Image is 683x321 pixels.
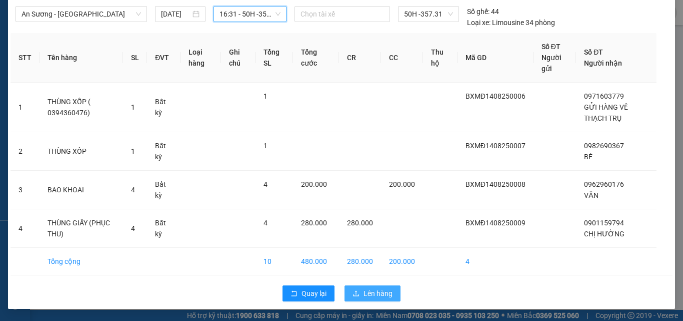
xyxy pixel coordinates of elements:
[423,33,457,83] th: Thu hộ
[465,142,525,150] span: BXMĐ1408250007
[344,285,400,301] button: uploadLên hàng
[147,83,180,132] td: Bất kỳ
[381,33,423,83] th: CC
[39,171,123,209] td: BAO KHOAI
[10,171,39,209] td: 3
[465,219,525,227] span: BXMĐ1408250009
[301,288,326,299] span: Quay lại
[131,147,135,155] span: 1
[147,209,180,248] td: Bất kỳ
[293,248,339,275] td: 480.000
[161,9,190,20] input: 14/08/2025
[457,33,533,83] th: Mã GD
[290,290,297,298] span: rollback
[255,33,293,83] th: Tổng SL
[465,180,525,188] span: BXMĐ1408250008
[10,33,39,83] th: STT
[123,33,147,83] th: SL
[584,142,624,150] span: 0982690367
[584,191,598,199] span: VĂN
[381,248,423,275] td: 200.000
[404,7,453,22] span: 50H -357.31
[467,17,555,28] div: Limousine 34 phòng
[363,288,392,299] span: Lên hàng
[293,33,339,83] th: Tổng cước
[465,92,525,100] span: BXMĐ1408250006
[131,186,135,194] span: 4
[263,142,267,150] span: 1
[541,43,560,51] span: Số ĐT
[467,6,499,17] div: 44
[457,248,533,275] td: 4
[584,103,628,122] span: GỬI HÀNG VỀ THẠCH TRỤ
[10,209,39,248] td: 4
[584,230,624,238] span: CHỊ HƯỜNG
[69,54,133,87] li: VP Bến xe [GEOGRAPHIC_DATA]
[39,83,123,132] td: THÙNG XỐP ( 0394360476)
[147,171,180,209] td: Bất kỳ
[131,224,135,232] span: 4
[221,33,255,83] th: Ghi chú
[584,153,592,161] span: BÉ
[263,180,267,188] span: 4
[39,132,123,171] td: THÙNG XỐP
[5,54,69,76] li: VP Bến xe Miền Đông
[10,83,39,132] td: 1
[584,92,624,100] span: 0971603779
[219,7,281,22] span: 16:31 - 50H -357.31
[5,5,145,43] li: Rạng Đông Buslines
[339,248,381,275] td: 280.000
[180,33,221,83] th: Loại hàng
[39,248,123,275] td: Tổng cộng
[541,54,561,73] span: Người gửi
[147,132,180,171] td: Bất kỳ
[21,7,141,22] span: An Sương - Quảng Ngãi
[347,219,373,227] span: 280.000
[584,219,624,227] span: 0901159794
[467,6,489,17] span: Số ghế:
[263,92,267,100] span: 1
[584,48,603,56] span: Số ĐT
[39,33,123,83] th: Tên hàng
[147,33,180,83] th: ĐVT
[263,219,267,227] span: 4
[131,103,135,111] span: 1
[467,17,490,28] span: Loại xe:
[339,33,381,83] th: CR
[389,180,415,188] span: 200.000
[352,290,359,298] span: upload
[301,180,327,188] span: 200.000
[255,248,293,275] td: 10
[10,132,39,171] td: 2
[584,59,622,67] span: Người nhận
[39,209,123,248] td: THÙNG GIẤY (PHỤC THU)
[282,285,334,301] button: rollbackQuay lại
[301,219,327,227] span: 280.000
[584,180,624,188] span: 0962960176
